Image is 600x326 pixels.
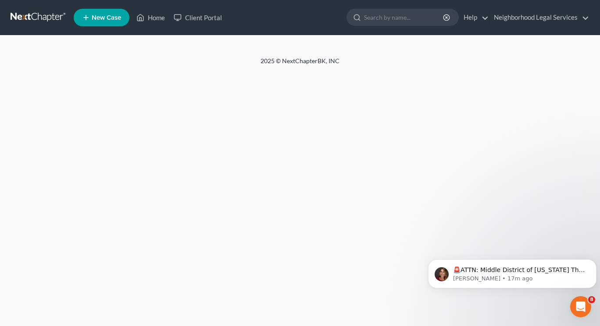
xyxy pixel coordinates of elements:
[132,10,169,25] a: Home
[92,14,121,21] span: New Case
[50,57,550,72] div: 2025 © NextChapterBK, INC
[588,296,595,303] span: 8
[425,241,600,302] iframe: Intercom notifications message
[364,9,444,25] input: Search by name...
[570,296,591,317] iframe: Intercom live chat
[169,10,226,25] a: Client Portal
[459,10,489,25] a: Help
[489,10,589,25] a: Neighborhood Legal Services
